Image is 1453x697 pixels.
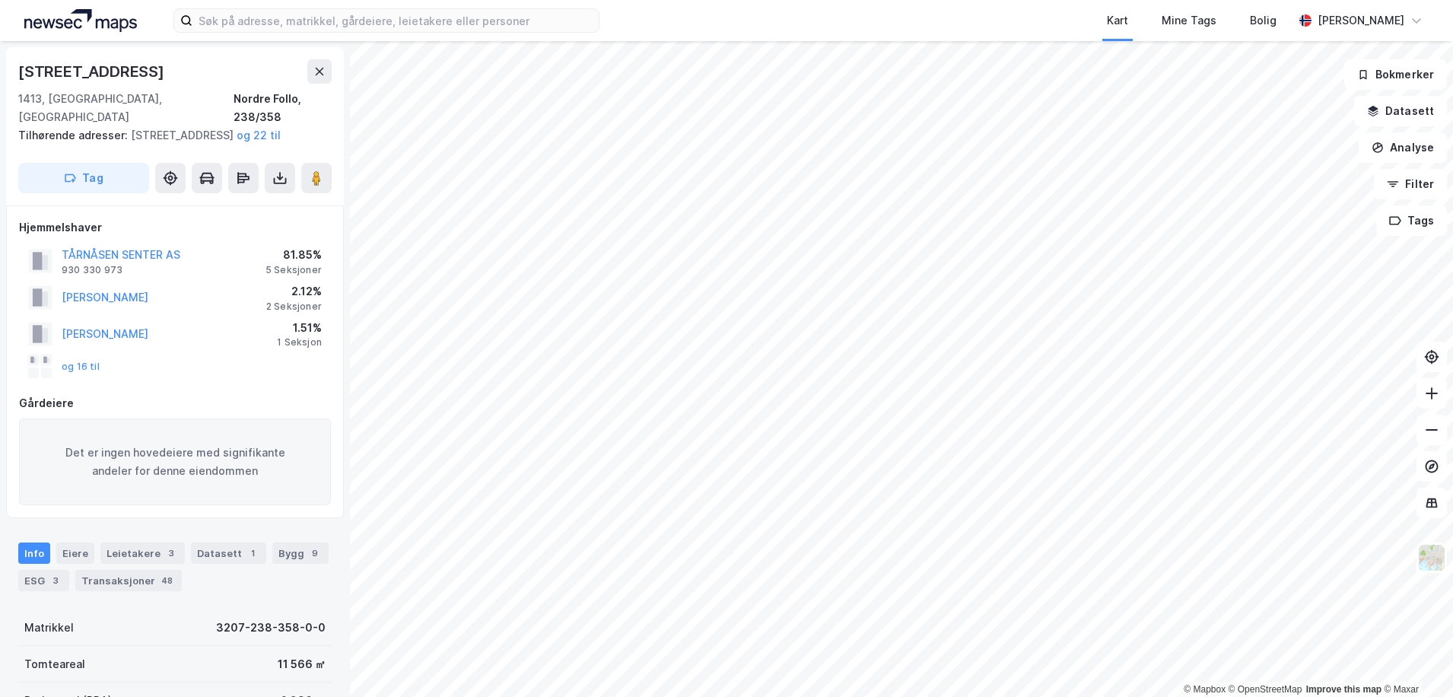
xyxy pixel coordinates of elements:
[1354,96,1447,126] button: Datasett
[18,90,234,126] div: 1413, [GEOGRAPHIC_DATA], [GEOGRAPHIC_DATA]
[19,218,331,237] div: Hjemmelshaver
[1359,132,1447,163] button: Analyse
[24,9,137,32] img: logo.a4113a55bc3d86da70a041830d287a7e.svg
[1162,11,1216,30] div: Mine Tags
[48,573,63,588] div: 3
[18,129,131,142] span: Tilhørende adresser:
[265,246,322,264] div: 81.85%
[1250,11,1277,30] div: Bolig
[75,570,182,591] div: Transaksjoner
[24,655,85,673] div: Tomteareal
[1377,624,1453,697] iframe: Chat Widget
[191,543,266,564] div: Datasett
[1376,205,1447,236] button: Tags
[19,394,331,412] div: Gårdeiere
[100,543,185,564] div: Leietakere
[18,570,69,591] div: ESG
[158,573,176,588] div: 48
[1229,684,1302,695] a: OpenStreetMap
[272,543,329,564] div: Bygg
[266,282,322,301] div: 2.12%
[1107,11,1128,30] div: Kart
[245,546,260,561] div: 1
[1318,11,1404,30] div: [PERSON_NAME]
[216,619,326,637] div: 3207-238-358-0-0
[19,419,331,505] div: Det er ingen hovedeiere med signifikante andeler for denne eiendommen
[192,9,599,32] input: Søk på adresse, matrikkel, gårdeiere, leietakere eller personer
[1184,684,1226,695] a: Mapbox
[1344,59,1447,90] button: Bokmerker
[265,264,322,276] div: 5 Seksjoner
[18,126,320,145] div: [STREET_ADDRESS]
[18,543,50,564] div: Info
[164,546,179,561] div: 3
[1417,543,1446,572] img: Z
[1374,169,1447,199] button: Filter
[234,90,332,126] div: Nordre Follo, 238/358
[307,546,323,561] div: 9
[277,336,322,348] div: 1 Seksjon
[278,655,326,673] div: 11 566 ㎡
[266,301,322,313] div: 2 Seksjoner
[56,543,94,564] div: Eiere
[277,319,322,337] div: 1.51%
[62,264,122,276] div: 930 330 973
[24,619,74,637] div: Matrikkel
[1306,684,1381,695] a: Improve this map
[18,163,149,193] button: Tag
[18,59,167,84] div: [STREET_ADDRESS]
